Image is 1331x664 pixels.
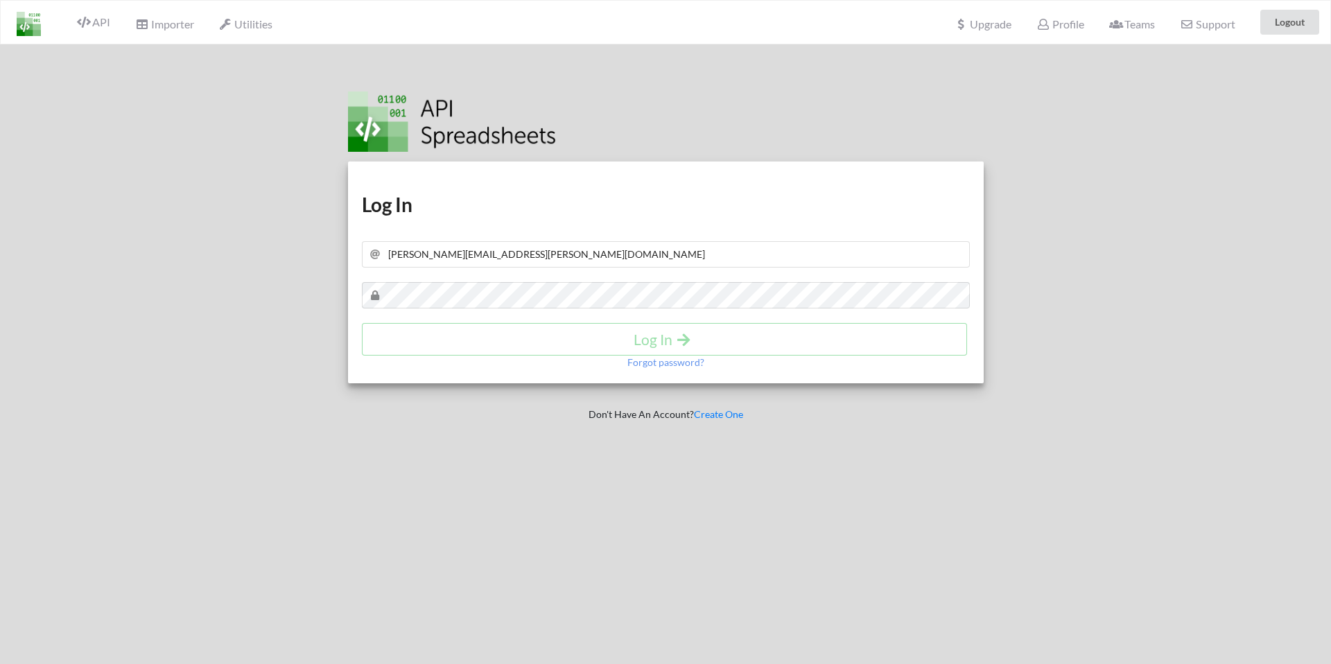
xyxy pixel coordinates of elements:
input: Your Email [362,241,970,268]
button: Logout [1260,10,1319,35]
span: Support [1180,19,1235,30]
span: Importer [135,17,193,30]
span: Profile [1036,17,1084,30]
span: API [77,15,110,28]
h1: Log In [362,192,970,217]
img: Logo.png [348,91,556,152]
a: Create One [694,408,743,420]
span: Utilities [219,17,272,30]
p: Forgot password? [627,356,704,369]
span: Teams [1109,17,1155,30]
span: Upgrade [955,19,1011,30]
p: Don't Have An Account? [338,408,993,421]
img: LogoIcon.png [17,12,41,36]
